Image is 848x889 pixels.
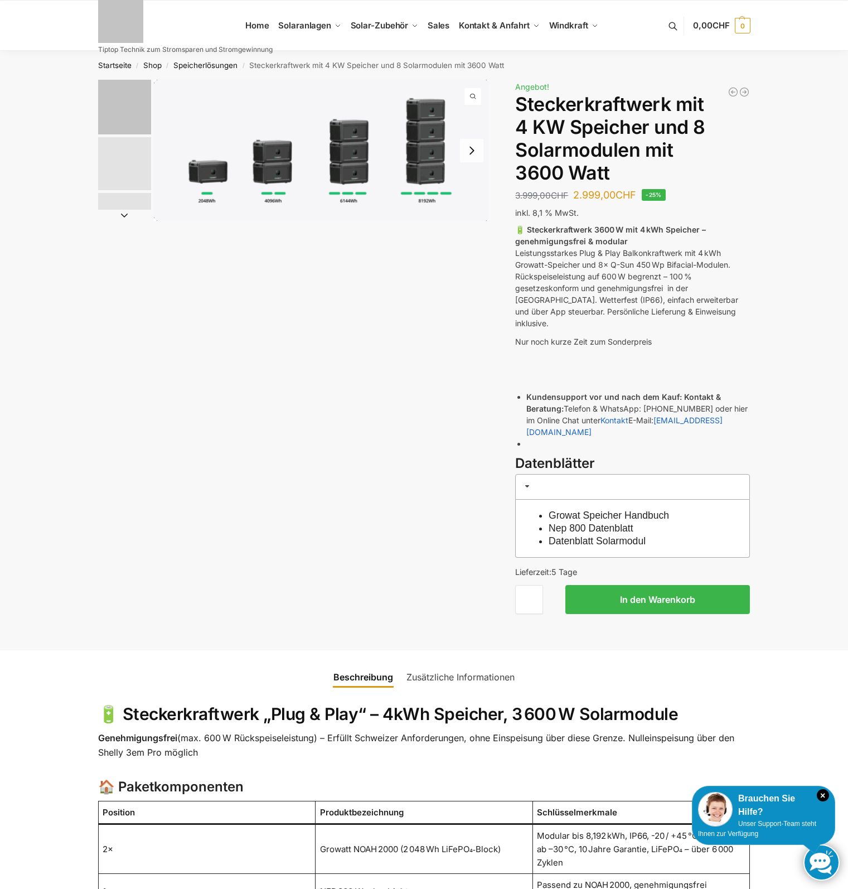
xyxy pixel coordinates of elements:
bdi: 2.999,00 [573,189,636,201]
span: Lieferzeit: [515,567,577,577]
input: Produktmenge [515,585,543,614]
a: Sales [423,1,454,51]
a: Shop [143,61,162,70]
a: Kontakt & Anfahrt [454,1,544,51]
p: (max. 600 W Rückspeiseleistung) – Erfüllt Schweizer Anforderungen, ohne Einspeisung über diese Gr... [98,731,750,760]
a: Windkraft [544,1,603,51]
strong: Kontakt & Beratung: [526,392,721,413]
img: 6 Module bificiaL [98,137,151,190]
h3: 🏠 Paketkomponenten [98,777,750,797]
a: Zusätzliche Informationen [400,664,521,690]
span: inkl. 8,1 % MwSt. [515,208,579,218]
a: [EMAIL_ADDRESS][DOMAIN_NAME] [526,415,723,437]
a: Kontakt [600,415,628,425]
li: 1 / 9 [154,80,490,221]
span: 5 Tage [551,567,577,577]
div: Brauchen Sie Hilfe? [698,792,829,819]
span: 0,00 [693,20,729,31]
a: Solar-Zubehör [346,1,423,51]
li: 1 / 9 [95,80,151,136]
span: CHF [616,189,636,201]
a: Nep 800 Datenblatt [549,523,633,534]
i: Schließen [817,789,829,801]
span: Solaranlagen [278,20,331,31]
button: In den Warenkorb [565,585,750,614]
strong: Kundensupport vor und nach dem Kauf: [526,392,682,402]
td: 2× [98,824,316,874]
span: CHF [551,190,568,201]
nav: Breadcrumb [78,51,770,80]
a: Datenblatt Solarmodul [549,535,646,547]
span: / [162,61,173,70]
bdi: 3.999,00 [515,190,568,201]
p: Tiptop Technik zum Stromsparen und Stromgewinnung [98,46,273,53]
td: Modular bis 8,192 kWh, IP66, -20 / +45 °C, Heizung ab –30 °C, 10 Jahre Garantie, LiFePO₄ – über 6... [532,824,750,874]
li: Telefon & WhatsApp: [PHONE_NUMBER] oder hier im Online Chat unter E-Mail: [526,391,750,438]
span: -25% [642,189,666,201]
p: Leistungsstarkes Plug & Play Balkonkraftwerk mit 4 kWh Growatt-Speicher und 8× Q-Sun 450 Wp Bifac... [515,224,750,329]
th: Schlüsselmerkmale [532,801,750,824]
strong: 🔋 Steckerkraftwerk 3600 W mit 4 kWh Speicher – genehmigungsfrei & modular [515,225,706,246]
a: growatt noah 2000 flexible erweiterung scaledgrowatt noah 2000 flexible erweiterung scaled [154,80,490,221]
li: 2 / 9 [95,136,151,191]
h3: Datenblätter [515,454,750,474]
a: Growat Speicher Handbuch [549,510,669,521]
img: Customer service [698,792,733,827]
h2: 🔋 Steckerkraftwerk „Plug & Play“ – 4kWh Speicher, 3 600 W Solarmodule [98,704,750,725]
span: 0 [735,18,750,33]
a: Beschreibung [327,664,400,690]
span: Angebot! [515,82,549,91]
span: Sales [428,20,450,31]
a: Startseite [98,61,132,70]
span: Unser Support-Team steht Ihnen zur Verfügung [698,820,816,838]
span: / [238,61,249,70]
a: Speicherlösungen [173,61,238,70]
li: 3 / 9 [95,191,151,247]
span: Kontakt & Anfahrt [459,20,530,31]
span: / [132,61,143,70]
span: Windkraft [549,20,588,31]
a: Solaranlagen [274,1,346,51]
img: Growatt-NOAH-2000-flexible-erweiterung [98,80,151,134]
button: Next slide [460,139,483,162]
span: CHF [713,20,730,31]
th: Position [98,801,316,824]
a: Balkonkraftwerk 1780 Watt mit 4 KWh Zendure Batteriespeicher Notstrom fähig [739,86,750,98]
img: Nep800 [98,193,151,246]
a: Balkonkraftwerk 890 Watt Solarmodulleistung mit 1kW/h Zendure Speicher [728,86,739,98]
strong: Genehmigungsfrei [98,732,177,743]
p: Nur noch kurze Zeit zum Sonderpreis [515,336,750,347]
img: Growatt-NOAH-2000-flexible-erweiterung [154,80,490,221]
button: Next slide [98,210,151,221]
th: Produktbezeichnung [316,801,533,824]
span: Solar-Zubehör [351,20,409,31]
h1: Steckerkraftwerk mit 4 KW Speicher und 8 Solarmodulen mit 3600 Watt [515,93,750,184]
a: 0,00CHF 0 [693,9,750,42]
td: Growatt NOAH 2000 (2 048 Wh LiFePO₄‑Block) [316,824,533,874]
